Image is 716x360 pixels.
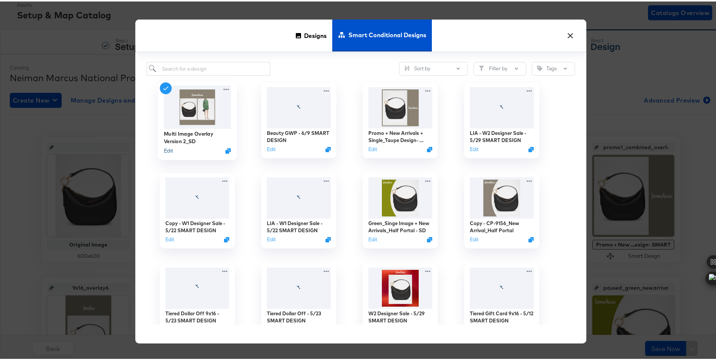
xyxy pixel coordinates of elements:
[368,266,432,307] img: HQNAwgHlFJLIn4DXOUR3GA.jpg
[470,219,534,233] div: Copy - CP-9156_New Arrival_Half Portal
[158,80,237,159] div: Multi Image Overlay Version 2_SDEditDuplicate
[368,129,432,142] div: Promo + New Arrivals + Single_Taupe Design- SMART
[325,145,331,151] svg: Duplicate
[267,129,331,142] div: Beauty GWP - 6/9 SMART DESIGN
[164,129,231,144] div: Multi Image Overlay Version 2_SD
[399,61,468,74] button: SlidersSort by
[474,61,526,74] button: FilterFilter by
[427,145,432,151] svg: Duplicate
[479,64,484,70] svg: Filter
[368,219,432,233] div: Green_Singe Image + New Arrivals_Half Portal - SD
[528,145,534,151] svg: Duplicate
[368,235,377,242] button: Edit
[470,129,534,142] div: LIA - W2 Designer Sale - 5/29 SMART DESIGN
[363,262,438,337] div: W2 Designer Sale - 5/29 SMART DESIGN
[528,236,534,241] svg: Duplicate
[165,309,229,323] div: Tiered Dollar Off 9x16 - 5/23 SMART DESIGN
[160,262,235,337] div: Tiered Dollar Off 9x16 - 5/23 SMART DESIGN
[165,235,174,242] button: Edit
[363,172,438,247] div: Green_Singe Image + New Arrivals_Half Portal - SDEditDuplicate
[267,309,331,323] div: Tiered Dollar Off - 5/23 SMART DESIGN
[368,309,432,323] div: W2 Designer Sale - 5/29 SMART DESIGN
[261,172,336,247] div: LIA - W1 Designer Sale - 5/22 SMART DESIGNEditDuplicate
[532,61,575,74] button: TagTags
[160,172,235,247] div: Copy - W1 Designer Sale - 5/22 SMART DESIGNEditDuplicate
[368,145,377,152] button: Edit
[563,26,577,39] button: ×
[427,236,432,241] svg: Duplicate
[224,236,229,241] svg: Duplicate
[470,145,478,152] button: Edit
[368,86,432,127] img: yOVUNO9kvd3-5HX7zQzODg.jpg
[470,309,534,323] div: Tiered Gift Card 9x16 - 5/12 SMART DESIGN
[368,176,432,217] img: 53PmD18vsinE97ZNAhx_Hw.jpg
[261,82,336,157] div: Beauty GWP - 6/9 SMART DESIGNEditDuplicate
[304,17,327,50] span: Designs
[261,262,336,337] div: Tiered Dollar Off - 5/23 SMART DESIGN
[164,84,231,127] img: _IynKS76BPuUxEvsr1LUSA.jpg
[348,17,426,50] span: Smart Conditional Designs
[267,219,331,233] div: LIA - W1 Designer Sale - 5/22 SMART DESIGN
[267,235,276,242] button: Edit
[165,219,229,233] div: Copy - W1 Designer Sale - 5/22 SMART DESIGN
[404,64,410,70] svg: Sliders
[147,61,270,74] input: Search for a design
[470,235,478,242] button: Edit
[464,172,539,247] div: Copy - CP-9156_New Arrival_Half PortalEditDuplicate
[267,145,276,152] button: Edit
[464,262,539,337] div: Tiered Gift Card 9x16 - 5/12 SMART DESIGN
[226,147,231,153] svg: Duplicate
[363,82,438,157] div: Promo + New Arrivals + Single_Taupe Design- SMARTEditDuplicate
[164,146,173,153] button: Edit
[537,64,542,70] svg: Tag
[464,82,539,157] div: LIA - W2 Designer Sale - 5/29 SMART DESIGNEditDuplicate
[325,236,331,241] svg: Duplicate
[470,176,534,217] img: A9JPR54ndR1w3VO_WvtQgg.jpg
